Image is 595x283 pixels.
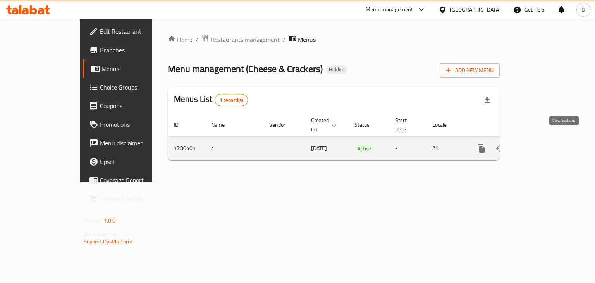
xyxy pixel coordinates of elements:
div: Hidden [326,65,347,74]
span: Coverage Report [100,176,173,185]
span: Add New Menu [446,66,494,75]
a: Coupons [83,97,179,115]
button: Add New Menu [440,63,500,78]
span: [DATE] [311,143,327,153]
a: Choice Groups [83,78,179,97]
td: / [205,136,263,160]
div: Export file [478,91,497,109]
span: Menus [101,64,173,73]
span: Get support on: [84,229,119,239]
nav: breadcrumb [168,35,500,45]
span: B [581,5,585,14]
td: 1280401 [168,136,205,160]
span: Restaurants management [211,35,280,44]
a: Grocery Checklist [83,190,179,208]
a: Support.OpsPlatform [84,236,133,247]
li: / [283,35,285,44]
span: Locale [432,120,457,129]
a: Coverage Report [83,171,179,190]
li: / [196,35,198,44]
table: enhanced table [168,113,553,160]
span: Coupons [100,101,173,110]
a: Edit Restaurant [83,22,179,41]
span: Promotions [100,120,173,129]
a: Menus [83,59,179,78]
span: Menu disclaimer [100,138,173,148]
span: Hidden [326,66,347,73]
span: Grocery Checklist [100,194,173,204]
span: Version: [84,216,103,226]
span: Active [354,144,374,153]
th: Actions [466,113,553,137]
span: Vendor [269,120,296,129]
td: All [426,136,466,160]
span: Name [211,120,235,129]
span: Branches [100,45,173,55]
a: Home [168,35,193,44]
span: Created On [311,116,339,134]
span: Status [354,120,380,129]
div: Menu-management [366,5,413,14]
span: 1 record(s) [215,97,248,104]
a: Promotions [83,115,179,134]
button: Change Status [491,139,509,158]
span: ID [174,120,189,129]
span: 1.0.0 [104,216,116,226]
div: Total records count [215,94,248,106]
button: more [472,139,491,158]
td: - [389,136,426,160]
h2: Menus List [174,93,248,106]
span: Edit Restaurant [100,27,173,36]
a: Menu disclaimer [83,134,179,152]
div: [GEOGRAPHIC_DATA] [450,5,501,14]
span: Menus [298,35,316,44]
a: Upsell [83,152,179,171]
a: Branches [83,41,179,59]
span: Menu management ( Cheese & Crackers ) [168,60,323,78]
a: Restaurants management [201,35,280,45]
span: Choice Groups [100,83,173,92]
span: Upsell [100,157,173,166]
span: Start Date [395,116,417,134]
